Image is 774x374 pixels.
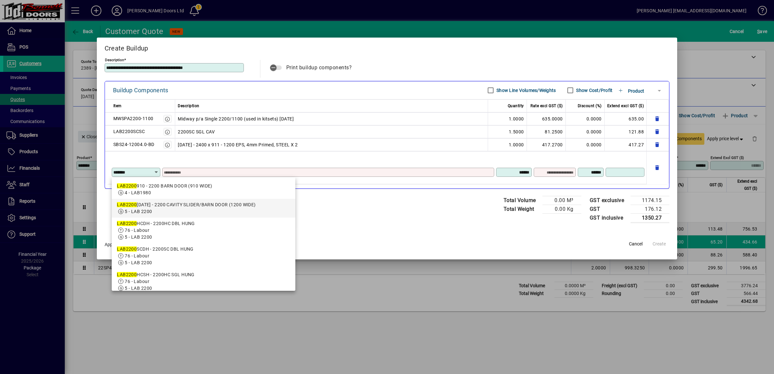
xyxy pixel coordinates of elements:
td: 0.0000 [566,138,605,151]
td: 0.0000 [566,112,605,125]
span: Description [178,102,199,110]
span: Apply [105,242,116,247]
span: Rate excl GST ($) [530,102,563,110]
span: Item [113,102,122,110]
td: 1174.15 [631,196,669,205]
div: HCDH - 2200HC DBL HUNG [117,220,290,227]
span: Discount (%) [578,102,602,110]
h2: Create Buildup [97,38,677,56]
span: 76 - Labour [125,228,149,233]
td: 1.5000 [488,125,527,138]
span: 4 - LAB1980 [125,190,151,195]
td: 2200SC SGL CAV [175,125,488,138]
div: 81.2500 [529,128,563,136]
label: Show Cost/Profit [575,87,612,94]
div: MWSPA2200-1100 [113,115,154,122]
span: Extend excl GST ($) [607,102,644,110]
span: 76 - Labour [125,279,149,284]
span: 5 - LAB 2200 [125,209,152,214]
div: 910 - 2200 BARN DOOR (910 WIDE) [117,183,290,189]
label: Show Line Volumes/Weights [495,87,556,94]
td: 417.27 [605,138,647,151]
button: Cancel [625,238,646,250]
span: Create [653,241,666,247]
td: 176.12 [631,205,669,213]
button: Create [649,238,669,250]
div: [DATE] - 2200 CAVITY SLIDER/BARN DOOR (1200 WIDE) [117,201,290,208]
td: 635.00 [605,112,647,125]
td: GST exclusive [586,196,631,205]
span: Print buildup components? [286,64,352,71]
div: 635.0000 [529,115,563,123]
span: 76 - Labour [125,253,149,258]
mat-option: LAB2200910 - 2200 BARN DOOR (910 WIDE) [112,180,295,199]
td: [DATE] - 2400 x 911 - 1200 EPS, 4mm Primed, STEEL X 2 [175,138,488,151]
mat-label: Description [105,57,124,62]
span: Quantity [508,102,524,110]
em: LAB2200 [117,272,137,277]
mat-option: LAB2200SCDH - 2200SC DBL HUNG [112,243,295,269]
span: Cancel [629,241,643,247]
td: 0.0000 [566,125,605,138]
mat-option: LAB22001200 - 2200 CAVITY SLIDER/BARN DOOR (1200 WIDE) [112,199,295,218]
td: 1350.27 [631,213,669,222]
td: Total Weight [500,205,542,213]
td: GST [586,205,631,213]
td: 1.0000 [488,112,527,125]
div: HCSH - 2200HC SGL HUNG [117,271,290,278]
td: GST inclusive [586,213,631,222]
span: 5 - LAB 2200 [125,260,152,265]
div: SBS24-12004.0-BD [113,141,154,148]
mat-option: LAB2200HCDH - 2200HC DBL HUNG [112,218,295,243]
mat-option: LAB2200HCSH - 2200HC SGL HUNG [112,269,295,294]
span: 5 - LAB 2200 [125,286,152,291]
div: LAB2200SCSC [113,128,145,135]
td: 0.00 M³ [542,196,581,205]
td: 121.88 [605,125,647,138]
td: 1.0000 [488,138,527,151]
em: LAB2200 [117,202,137,207]
div: Buildup Components [113,85,168,96]
td: Midway p/a Single 2200/1100 (used in kitsets) [DATE] [175,112,488,125]
td: Total Volume [500,196,542,205]
div: SCDH - 2200SC DBL HUNG [117,246,290,253]
em: LAB2200 [117,246,137,252]
span: 5 - LAB 2200 [125,234,152,240]
div: 417.2700 [529,141,563,149]
em: LAB2200 [117,183,137,188]
td: 0.00 Kg [542,205,581,213]
em: LAB2200 [117,221,137,226]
